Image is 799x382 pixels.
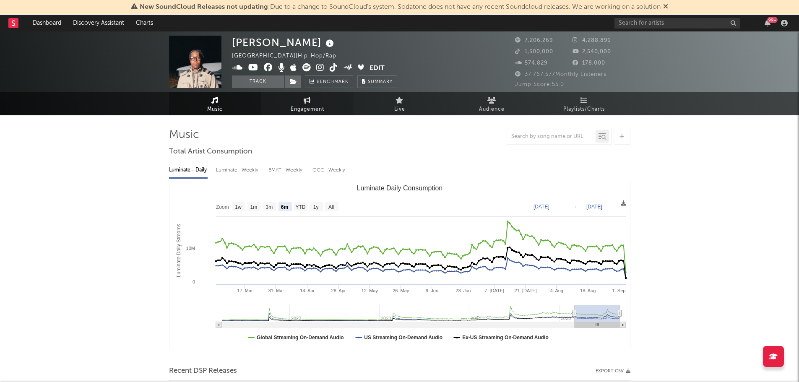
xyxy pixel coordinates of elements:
[169,147,252,157] span: Total Artist Consumption
[767,17,778,23] div: 99 +
[216,204,229,210] text: Zoom
[305,75,353,88] a: Benchmark
[550,288,563,293] text: 4. Aug
[169,181,630,349] svg: Luminate Daily Consumption
[573,38,611,43] span: 4,288,891
[364,335,442,340] text: US Streaming On-Demand Audio
[232,36,336,49] div: [PERSON_NAME]
[614,18,740,29] input: Search for artists
[175,224,181,277] text: Luminate Daily Streams
[169,92,261,115] a: Music
[446,92,538,115] a: Audience
[515,38,553,43] span: 7,206,269
[573,204,578,210] text: →
[281,204,288,210] text: 6m
[563,104,605,114] span: Playlists/Charts
[765,20,770,26] button: 99+
[67,15,130,31] a: Discovery Assistant
[207,104,223,114] span: Music
[370,63,385,74] button: Edit
[663,4,668,10] span: Dismiss
[515,82,564,87] span: Jump Score: 55.0
[514,288,536,293] text: 21. [DATE]
[140,4,268,10] span: New SoundCloud Releases not updating
[186,246,195,251] text: 10M
[354,92,446,115] a: Live
[291,104,324,114] span: Engagement
[479,104,505,114] span: Audience
[361,288,378,293] text: 12. May
[261,92,354,115] a: Engagement
[257,335,344,340] text: Global Streaming On-Demand Audio
[534,204,549,210] text: [DATE]
[455,288,471,293] text: 23. Jun
[596,369,630,374] button: Export CSV
[27,15,67,31] a: Dashboard
[331,288,346,293] text: 28. Apr
[393,288,409,293] text: 26. May
[328,204,333,210] text: All
[169,163,208,177] div: Luminate - Daily
[312,163,346,177] div: OCC - Weekly
[515,72,606,77] span: 37,767,577 Monthly Listeners
[300,288,315,293] text: 14. Apr
[295,204,305,210] text: YTD
[235,204,242,210] text: 1w
[507,133,596,140] input: Search by song name or URL
[265,204,273,210] text: 3m
[368,80,393,84] span: Summary
[250,204,257,210] text: 1m
[515,60,548,66] span: 574,829
[586,204,602,210] text: [DATE]
[426,288,438,293] text: 9. Jun
[357,185,442,192] text: Luminate Daily Consumption
[140,4,661,10] span: : Due to a change to SoundCloud's system, Sodatone does not have any recent Soundcloud releases. ...
[484,288,504,293] text: 7. [DATE]
[538,92,630,115] a: Playlists/Charts
[515,49,553,55] span: 1,500,000
[394,104,405,114] span: Live
[580,288,596,293] text: 18. Aug
[268,288,284,293] text: 31. Mar
[573,49,611,55] span: 2,540,000
[317,77,349,87] span: Benchmark
[237,288,253,293] text: 17. Mar
[192,279,195,284] text: 0
[313,204,318,210] text: 1y
[462,335,549,340] text: Ex-US Streaming On-Demand Audio
[573,60,605,66] span: 178,000
[169,366,237,376] span: Recent DSP Releases
[216,163,260,177] div: Luminate - Weekly
[612,288,625,293] text: 1. Sep
[232,51,346,61] div: [GEOGRAPHIC_DATA] | Hip-Hop/Rap
[357,75,397,88] button: Summary
[130,15,159,31] a: Charts
[268,163,304,177] div: BMAT - Weekly
[232,75,284,88] button: Track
